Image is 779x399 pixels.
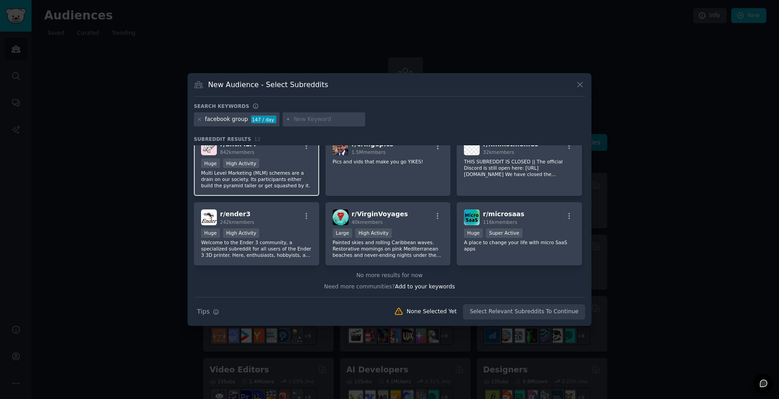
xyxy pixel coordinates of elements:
[486,228,522,238] div: Super Active
[223,228,260,238] div: High Activity
[201,139,217,155] img: antiMLM
[220,210,251,218] span: r/ ender3
[333,158,444,165] p: Pics and vids that make you go YIKES!
[333,139,348,155] img: cringepics
[254,136,261,142] span: 12
[197,307,210,316] span: Tips
[220,149,254,155] span: 842k members
[223,158,260,168] div: High Activity
[352,140,394,148] span: r/ cringepics
[352,210,408,218] span: r/ VirginVoyages
[201,170,312,189] p: Multi Level Marketing (MLM) schemes are a drain on our society. Its participants either build the...
[483,219,517,225] span: 116k members
[464,158,575,177] p: THIS SUBREDDIT IS CLOSED || The official Discord is still open here: [URL][DOMAIN_NAME] We have c...
[220,140,256,148] span: r/ antiMLM
[333,228,353,238] div: Large
[194,272,585,280] div: No more results for now
[201,228,220,238] div: Huge
[201,209,217,225] img: ender3
[352,219,383,225] span: 40k members
[205,116,248,124] div: facebook group
[251,116,276,124] div: 147 / day
[352,149,386,155] span: 1.5M members
[407,308,457,316] div: None Selected Yet
[483,210,524,218] span: r/ microsaas
[464,139,480,155] img: nihilistmemes
[208,80,328,89] h3: New Audience - Select Subreddits
[355,228,392,238] div: High Activity
[464,228,483,238] div: Huge
[333,239,444,258] p: Painted skies and rolling Caribbean waves. Restorative mornings on pink Mediterranean beaches and...
[483,140,538,148] span: r/ nihilistmemes
[220,219,254,225] span: 242k members
[333,209,348,225] img: VirginVoyages
[293,116,362,124] input: New Keyword
[194,136,251,142] span: Subreddit Results
[194,304,222,320] button: Tips
[464,209,480,225] img: microsaas
[194,280,585,291] div: Need more communities?
[483,149,514,155] span: 32k members
[194,103,249,109] h3: Search keywords
[395,283,455,290] span: Add to your keywords
[201,158,220,168] div: Huge
[464,239,575,252] p: A place to change your life with micro SaaS apps
[201,239,312,258] p: Welcome to the Ender 3 community, a specialized subreddit for all users of the Ender 3 3D printer...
